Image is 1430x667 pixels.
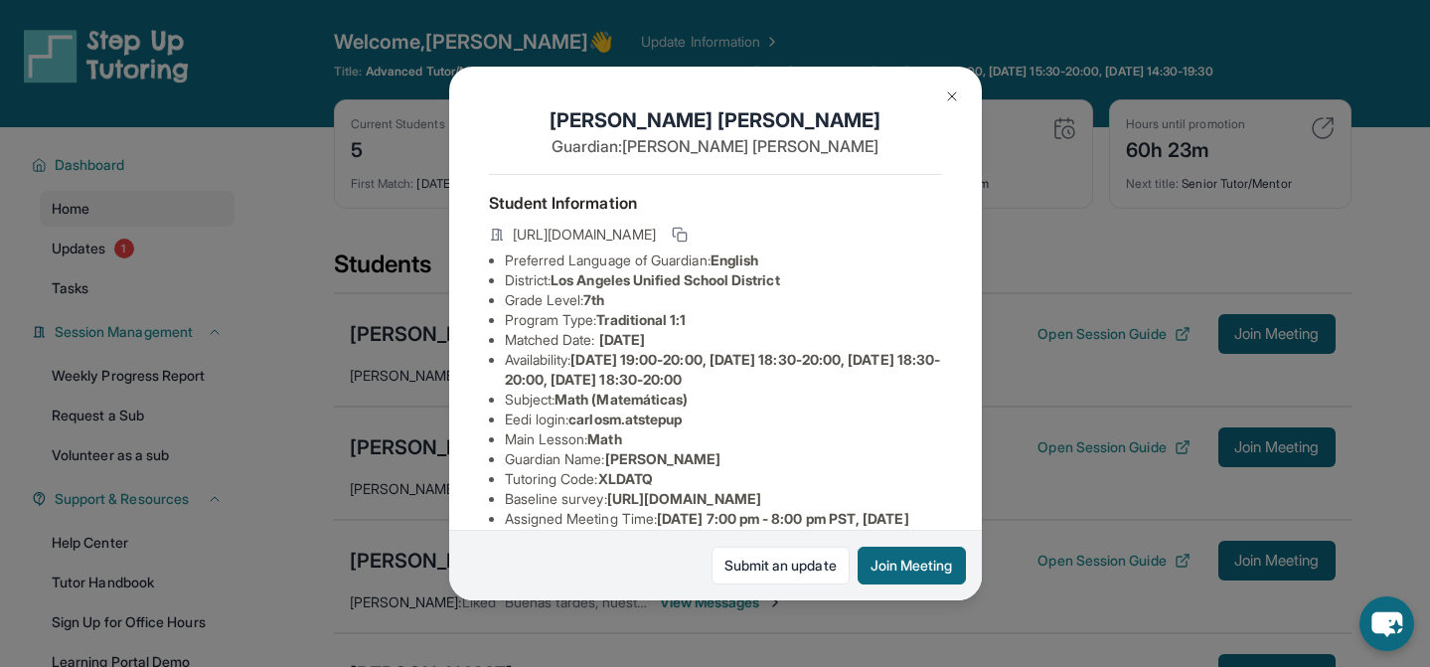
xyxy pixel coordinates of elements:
[599,331,645,348] span: [DATE]
[505,330,942,350] li: Matched Date:
[505,290,942,310] li: Grade Level:
[712,547,850,584] a: Submit an update
[489,191,942,215] h4: Student Information
[944,88,960,104] img: Close Icon
[505,270,942,290] li: District:
[505,310,942,330] li: Program Type:
[551,271,779,288] span: Los Angeles Unified School District
[596,311,686,328] span: Traditional 1:1
[505,509,942,549] li: Assigned Meeting Time :
[587,430,621,447] span: Math
[513,225,656,245] span: [URL][DOMAIN_NAME]
[505,390,942,410] li: Subject :
[505,410,942,429] li: Eedi login :
[605,450,721,467] span: [PERSON_NAME]
[505,350,942,390] li: Availability:
[607,490,761,507] span: [URL][DOMAIN_NAME]
[505,351,941,388] span: [DATE] 19:00-20:00, [DATE] 18:30-20:00, [DATE] 18:30-20:00, [DATE] 18:30-20:00
[505,489,942,509] li: Baseline survey :
[489,134,942,158] p: Guardian: [PERSON_NAME] [PERSON_NAME]
[668,223,692,247] button: Copy link
[505,510,909,547] span: [DATE] 7:00 pm - 8:00 pm PST, [DATE] 6:30 pm - 7:30 pm PST
[489,106,942,134] h1: [PERSON_NAME] [PERSON_NAME]
[505,250,942,270] li: Preferred Language of Guardian:
[711,251,759,268] span: English
[858,547,966,584] button: Join Meeting
[505,469,942,489] li: Tutoring Code :
[505,429,942,449] li: Main Lesson :
[555,391,688,408] span: Math (Matemáticas)
[568,411,682,427] span: carlosm.atstepup
[583,291,604,308] span: 7th
[505,449,942,469] li: Guardian Name :
[1359,596,1414,651] button: chat-button
[598,470,653,487] span: XLDATQ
